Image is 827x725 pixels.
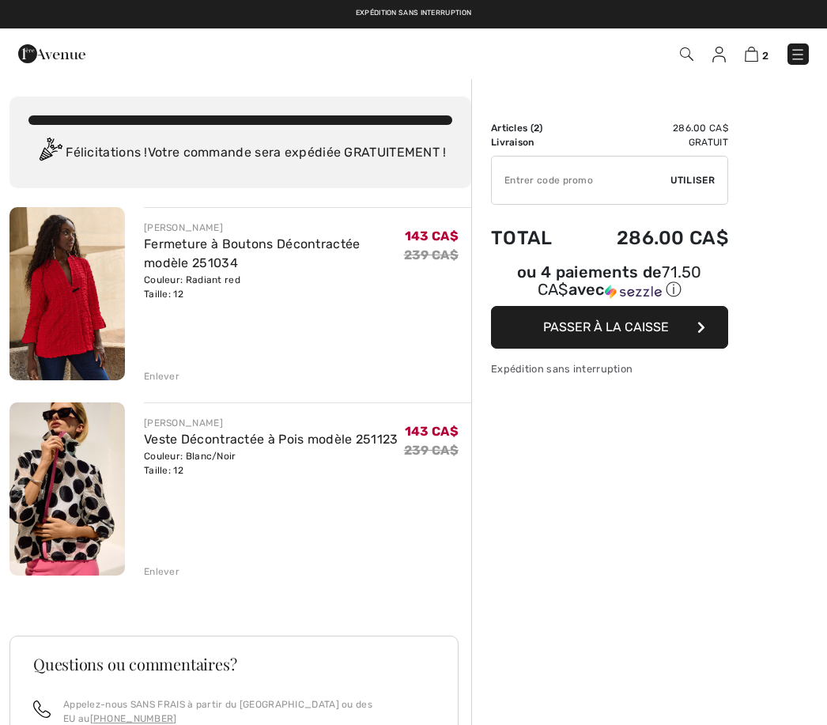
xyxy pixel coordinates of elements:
div: ou 4 paiements de avec [491,265,728,300]
img: Fermeture à Boutons Décontractée modèle 251034 [9,207,125,380]
img: call [33,700,51,718]
img: Congratulation2.svg [34,138,66,169]
s: 239 CA$ [404,443,459,458]
div: [PERSON_NAME] [144,221,404,235]
span: 143 CA$ [405,424,459,439]
input: Code promo [492,157,670,204]
img: Veste Décontractée à Pois modèle 251123 [9,402,125,576]
a: 2 [745,44,768,63]
div: Couleur: Blanc/Noir Taille: 12 [144,449,398,478]
span: 2 [534,123,539,134]
span: 2 [762,50,768,62]
s: 239 CA$ [404,247,459,262]
div: [PERSON_NAME] [144,416,398,430]
span: Utiliser [670,173,715,187]
td: Livraison [491,135,575,149]
button: Passer à la caisse [491,306,728,349]
div: Enlever [144,369,179,383]
div: Enlever [144,565,179,579]
img: Sezzle [605,285,662,299]
td: 286.00 CA$ [575,121,728,135]
td: Articles ( ) [491,121,575,135]
img: 1ère Avenue [18,38,85,70]
h3: Questions ou commentaires? [33,656,435,672]
a: [PHONE_NUMBER] [90,713,177,724]
div: Félicitations ! Votre commande sera expédiée GRATUITEMENT ! [28,138,452,169]
div: ou 4 paiements de71.50 CA$avecSezzle Cliquez pour en savoir plus sur Sezzle [491,265,728,306]
a: Veste Décontractée à Pois modèle 251123 [144,432,398,447]
a: 1ère Avenue [18,45,85,60]
td: Total [491,211,575,265]
img: Recherche [680,47,693,61]
a: Fermeture à Boutons Décontractée modèle 251034 [144,236,361,270]
img: Panier d'achat [745,47,758,62]
td: 286.00 CA$ [575,211,728,265]
span: 143 CA$ [405,228,459,244]
td: Gratuit [575,135,728,149]
img: Mes infos [712,47,726,62]
img: Menu [790,47,806,62]
span: Passer à la caisse [543,319,669,334]
div: Couleur: Radiant red Taille: 12 [144,273,404,301]
span: 71.50 CA$ [538,262,702,299]
div: Expédition sans interruption [491,361,728,376]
